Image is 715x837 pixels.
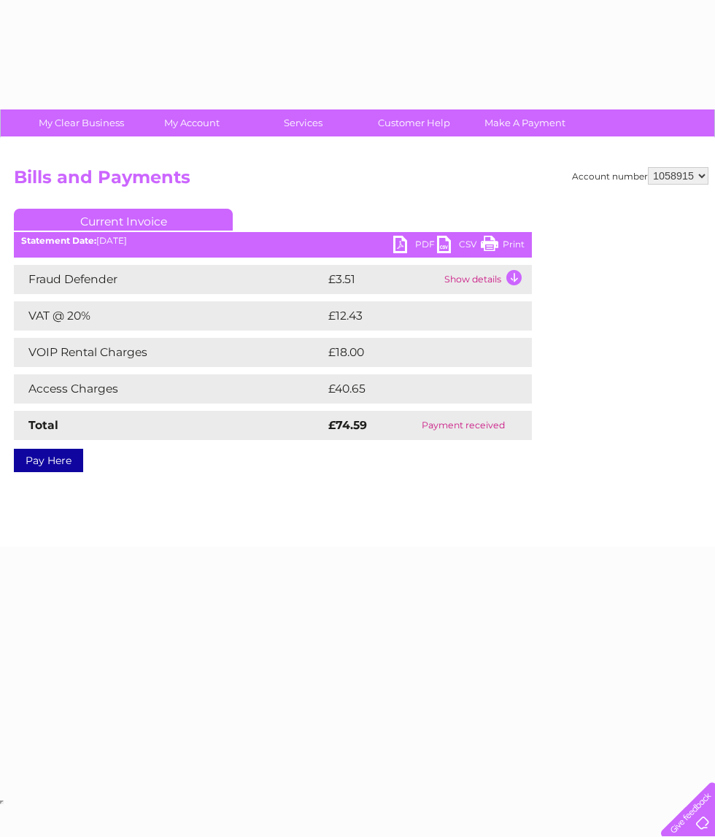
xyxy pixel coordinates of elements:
td: Fraud Defender [14,265,325,294]
a: My Account [132,109,252,136]
a: Print [481,236,525,257]
td: Show details [441,265,532,294]
td: Payment received [395,411,532,440]
b: Statement Date: [21,235,96,246]
a: Services [243,109,363,136]
a: Make A Payment [465,109,585,136]
strong: £74.59 [328,418,367,432]
a: Pay Here [14,449,83,472]
td: £18.00 [325,338,502,367]
td: VOIP Rental Charges [14,338,325,367]
a: Current Invoice [14,209,233,231]
h2: Bills and Payments [14,167,708,195]
td: £40.65 [325,374,503,404]
a: PDF [393,236,437,257]
a: My Clear Business [21,109,142,136]
a: CSV [437,236,481,257]
td: £12.43 [325,301,501,331]
div: [DATE] [14,236,532,246]
div: Account number [572,167,708,185]
td: Access Charges [14,374,325,404]
td: £3.51 [325,265,441,294]
strong: Total [28,418,58,432]
a: Customer Help [354,109,474,136]
td: VAT @ 20% [14,301,325,331]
